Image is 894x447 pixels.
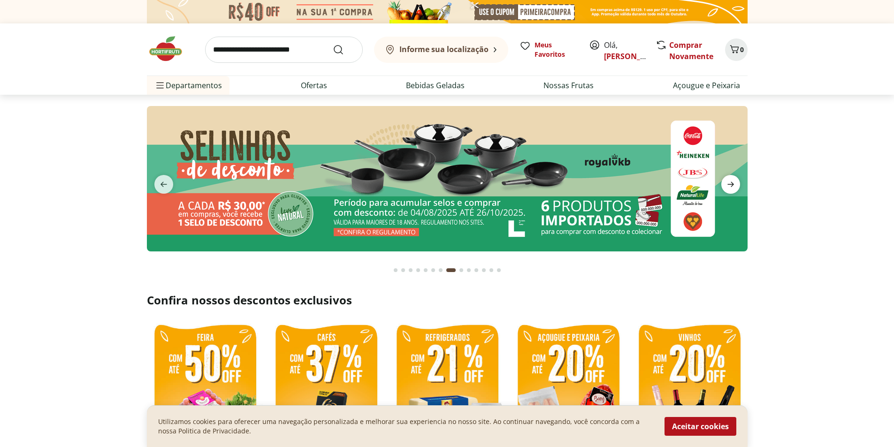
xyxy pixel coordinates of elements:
[301,80,327,91] a: Ofertas
[154,74,222,97] span: Departamentos
[714,175,748,194] button: next
[669,40,713,61] a: Comprar Novamente
[147,293,748,308] h2: Confira nossos descontos exclusivos
[414,259,422,281] button: Go to page 4 from fs-carousel
[147,106,748,251] img: selinhos
[407,259,414,281] button: Go to page 3 from fs-carousel
[154,74,166,97] button: Menu
[535,40,578,59] span: Meus Favoritos
[374,37,508,63] button: Informe sua localização
[205,37,363,63] input: search
[437,259,444,281] button: Go to page 7 from fs-carousel
[444,259,458,281] button: Current page from fs-carousel
[147,175,181,194] button: previous
[604,39,646,62] span: Olá,
[740,45,744,54] span: 0
[422,259,429,281] button: Go to page 5 from fs-carousel
[158,417,653,436] p: Utilizamos cookies para oferecer uma navegação personalizada e melhorar sua experiencia no nosso ...
[495,259,503,281] button: Go to page 14 from fs-carousel
[333,44,355,55] button: Submit Search
[392,259,399,281] button: Go to page 1 from fs-carousel
[604,51,665,61] a: [PERSON_NAME]
[520,40,578,59] a: Meus Favoritos
[399,259,407,281] button: Go to page 2 from fs-carousel
[473,259,480,281] button: Go to page 11 from fs-carousel
[725,38,748,61] button: Carrinho
[429,259,437,281] button: Go to page 6 from fs-carousel
[458,259,465,281] button: Go to page 9 from fs-carousel
[543,80,594,91] a: Nossas Frutas
[673,80,740,91] a: Açougue e Peixaria
[665,417,736,436] button: Aceitar cookies
[147,35,194,63] img: Hortifruti
[488,259,495,281] button: Go to page 13 from fs-carousel
[480,259,488,281] button: Go to page 12 from fs-carousel
[399,44,489,54] b: Informe sua localização
[465,259,473,281] button: Go to page 10 from fs-carousel
[406,80,465,91] a: Bebidas Geladas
